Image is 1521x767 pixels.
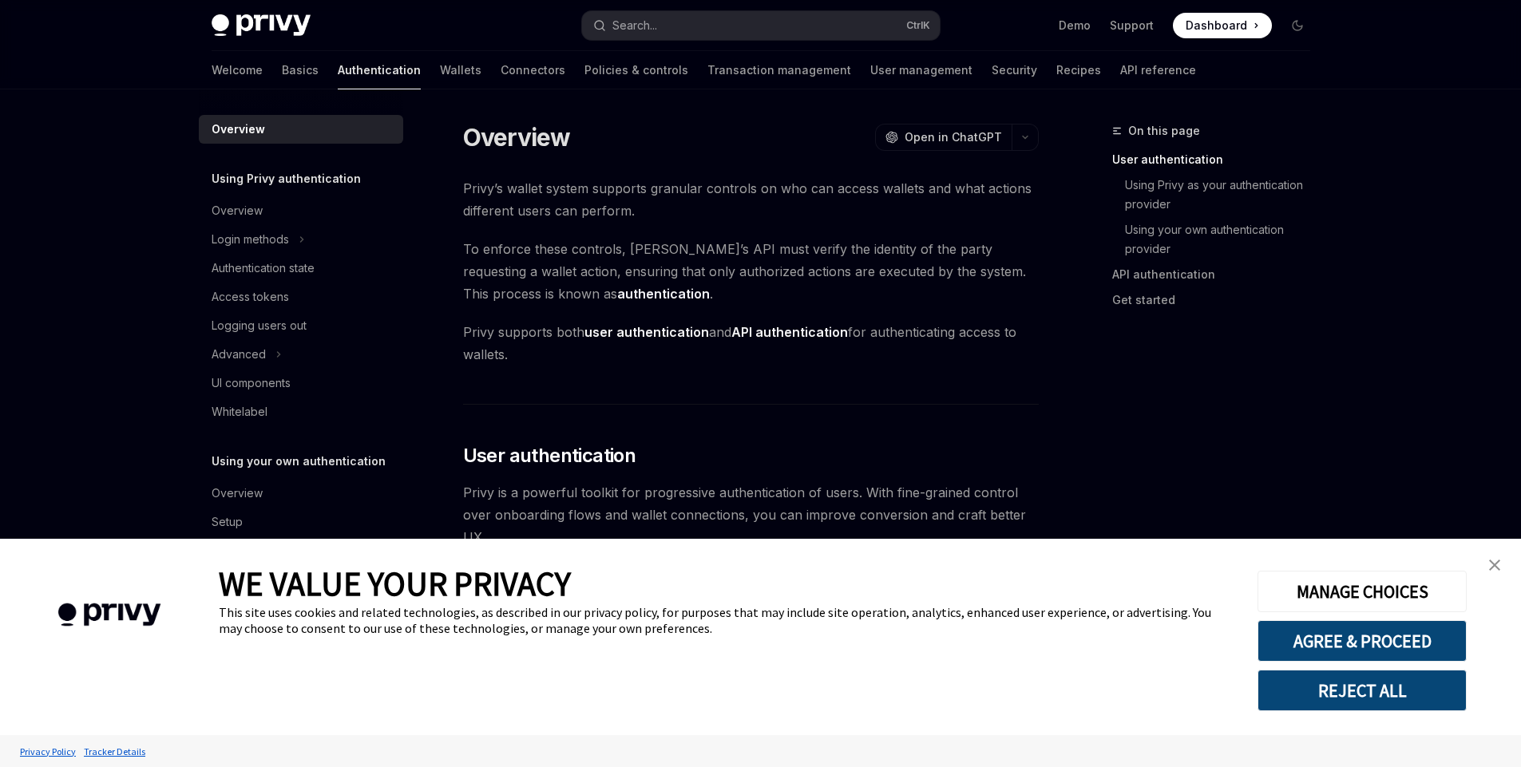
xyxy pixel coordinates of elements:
a: Welcome [212,51,263,89]
a: UI components [199,369,403,397]
div: Search... [612,16,657,35]
a: Dashboard [1173,13,1272,38]
div: Setup [212,512,243,532]
a: Basics [282,51,319,89]
a: Get started [1112,287,1323,313]
a: User authentication [1112,147,1323,172]
div: This site uses cookies and related technologies, as described in our privacy policy, for purposes... [219,604,1234,636]
a: API authentication [1112,262,1323,287]
span: Open in ChatGPT [905,129,1002,145]
div: Overview [212,201,263,220]
a: Logging users out [199,311,403,340]
button: Login methods [199,225,403,254]
div: Authentication state [212,259,315,278]
img: dark logo [212,14,311,37]
span: Privy’s wallet system supports granular controls on who can access wallets and what actions diffe... [463,177,1039,222]
h1: Overview [463,123,571,152]
a: Demo [1059,18,1091,34]
a: Whitelabel [199,397,403,426]
button: REJECT ALL [1258,670,1467,711]
span: Dashboard [1186,18,1247,34]
strong: API authentication [731,324,848,340]
strong: user authentication [584,324,709,340]
span: WE VALUE YOUR PRIVACY [219,563,571,604]
button: MANAGE CHOICES [1258,571,1467,612]
div: Access tokens [212,287,289,306]
a: Wallets [440,51,481,89]
span: Privy is a powerful toolkit for progressive authentication of users. With fine-grained control ov... [463,481,1039,548]
a: User management [870,51,972,89]
a: Recipes [1056,51,1101,89]
a: Security [992,51,1037,89]
div: Logging users out [212,316,307,335]
span: Privy supports both and for authenticating access to wallets. [463,321,1039,366]
a: Using Privy as your authentication provider [1112,172,1323,217]
a: Tracker Details [80,737,149,765]
div: Advanced [212,345,266,364]
div: UI components [212,374,291,393]
a: Using your own authentication provider [1112,217,1323,262]
a: Access tokens [199,283,403,311]
a: Setup [199,508,403,536]
a: Policies & controls [584,51,688,89]
span: User authentication [463,443,636,469]
button: Advanced [199,340,403,369]
div: Overview [212,120,265,139]
a: close banner [1479,549,1511,581]
a: Overview [199,479,403,508]
a: Overview [199,196,403,225]
h5: Using your own authentication [212,452,386,471]
img: company logo [24,580,195,650]
a: Overview [199,115,403,144]
a: Authentication state [199,254,403,283]
span: On this page [1128,121,1200,140]
h5: Using Privy authentication [212,169,361,188]
span: Ctrl K [906,19,930,32]
button: Toggle dark mode [1285,13,1310,38]
button: Search...CtrlK [582,11,940,40]
div: Login methods [212,230,289,249]
button: AGREE & PROCEED [1258,620,1467,662]
strong: authentication [617,286,710,302]
button: Open in ChatGPT [875,124,1012,151]
img: close banner [1489,559,1500,571]
a: Authentication [338,51,421,89]
a: Privacy Policy [16,737,80,765]
a: Support [1110,18,1154,34]
span: To enforce these controls, [PERSON_NAME]’s API must verify the identity of the party requesting a... [463,238,1039,305]
a: Usage [199,536,403,565]
div: Overview [212,484,263,503]
a: API reference [1120,51,1196,89]
div: Whitelabel [212,402,267,421]
a: Transaction management [707,51,851,89]
a: Connectors [501,51,565,89]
